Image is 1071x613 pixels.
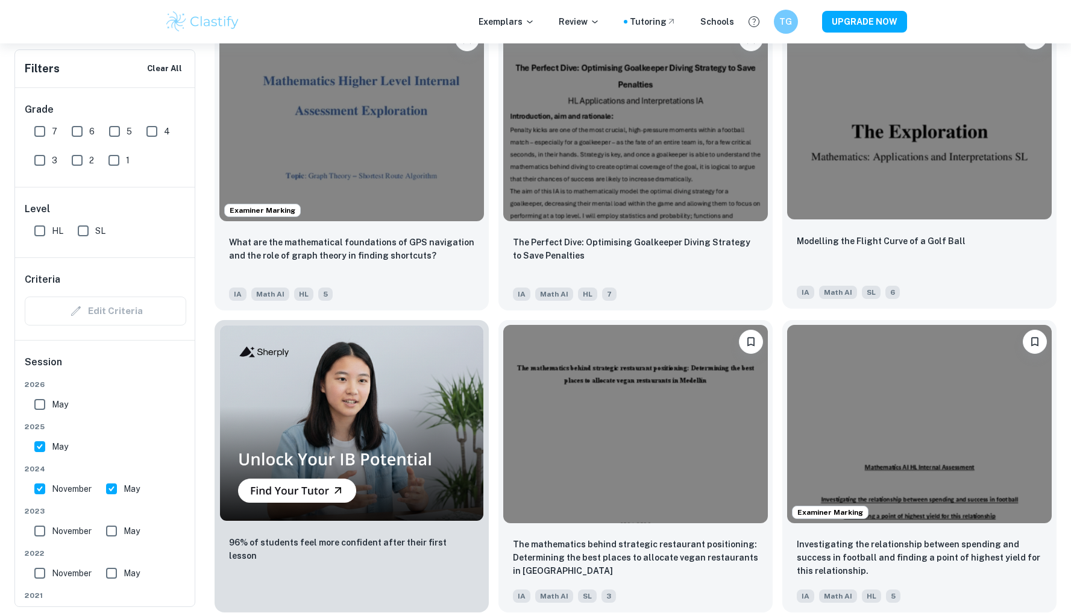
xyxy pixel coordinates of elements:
[819,589,857,603] span: Math AI
[498,320,773,612] a: BookmarkThe mathematics behind strategic restaurant positioning: Determining the best places to a...
[52,440,68,453] span: May
[229,536,474,562] p: 96% of students feel more confident after their first lesson
[124,567,140,580] span: May
[89,154,94,167] span: 2
[503,325,768,523] img: Math AI IA example thumbnail: The mathematics behind strategic restaur
[229,288,247,301] span: IA
[318,288,333,301] span: 5
[215,17,489,310] a: Examiner MarkingBookmarkWhat are the mathematical foundations of GPS navigation and the role of g...
[498,17,773,310] a: BookmarkThe Perfect Dive: Optimising Goalkeeper Diving Strategy to Save Penalties IAMath AIHL7
[52,154,57,167] span: 3
[1023,330,1047,354] button: Bookmark
[601,589,616,603] span: 3
[578,589,597,603] span: SL
[797,538,1042,577] p: Investigating the relationship between spending and success in football and finding a point of hi...
[25,355,186,379] h6: Session
[559,15,600,28] p: Review
[25,379,186,390] span: 2026
[782,17,1057,310] a: BookmarkModelling the Flight Curve of a Golf BallIAMath AISL6
[229,236,474,262] p: What are the mathematical foundations of GPS navigation and the role of graph theory in finding s...
[25,102,186,117] h6: Grade
[164,125,170,138] span: 4
[52,224,63,237] span: HL
[886,589,900,603] span: 5
[797,589,814,603] span: IA
[787,20,1052,219] img: Math AI IA example thumbnail: Modelling the Flight Curve of a Golf Bal
[225,205,300,216] span: Examiner Marking
[52,125,57,138] span: 7
[95,224,105,237] span: SL
[503,22,768,221] img: Math AI IA example thumbnail: The Perfect Dive: Optimising Goalkeeper
[52,482,92,495] span: November
[124,524,140,538] span: May
[862,286,881,299] span: SL
[126,154,130,167] span: 1
[700,15,734,28] a: Schools
[782,320,1057,612] a: Examiner MarkingBookmark Investigating the relationship between spending and success in football ...
[479,15,535,28] p: Exemplars
[215,320,489,612] a: Thumbnail96% of students feel more confident after their first lesson
[779,15,793,28] h6: TG
[513,589,530,603] span: IA
[797,234,966,248] p: Modelling the Flight Curve of a Golf Ball
[578,288,597,301] span: HL
[25,421,186,432] span: 2025
[25,464,186,474] span: 2024
[535,589,573,603] span: Math AI
[219,325,484,522] img: Thumbnail
[739,330,763,354] button: Bookmark
[774,10,798,34] button: TG
[25,272,60,287] h6: Criteria
[251,288,289,301] span: Math AI
[89,125,95,138] span: 6
[797,286,814,299] span: IA
[793,507,868,518] span: Examiner Marking
[127,125,132,138] span: 5
[52,524,92,538] span: November
[819,286,857,299] span: Math AI
[885,286,900,299] span: 6
[822,11,907,33] button: UPGRADE NOW
[862,589,881,603] span: HL
[513,538,758,577] p: The mathematics behind strategic restaurant positioning: Determining the best places to allocate ...
[513,288,530,301] span: IA
[25,202,186,216] h6: Level
[124,482,140,495] span: May
[25,297,186,325] div: Criteria filters are unavailable when searching by topic
[25,590,186,601] span: 2021
[52,398,68,411] span: May
[787,325,1052,523] img: Math AI IA example thumbnail: Investigating the relationship between
[52,567,92,580] span: November
[513,236,758,262] p: The Perfect Dive: Optimising Goalkeeper Diving Strategy to Save Penalties
[25,548,186,559] span: 2022
[744,11,764,32] button: Help and Feedback
[25,506,186,517] span: 2023
[144,60,185,78] button: Clear All
[630,15,676,28] a: Tutoring
[602,288,617,301] span: 7
[294,288,313,301] span: HL
[535,288,573,301] span: Math AI
[25,60,60,77] h6: Filters
[219,22,484,221] img: Math AI IA example thumbnail: What are the mathematical foundations of
[165,10,241,34] img: Clastify logo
